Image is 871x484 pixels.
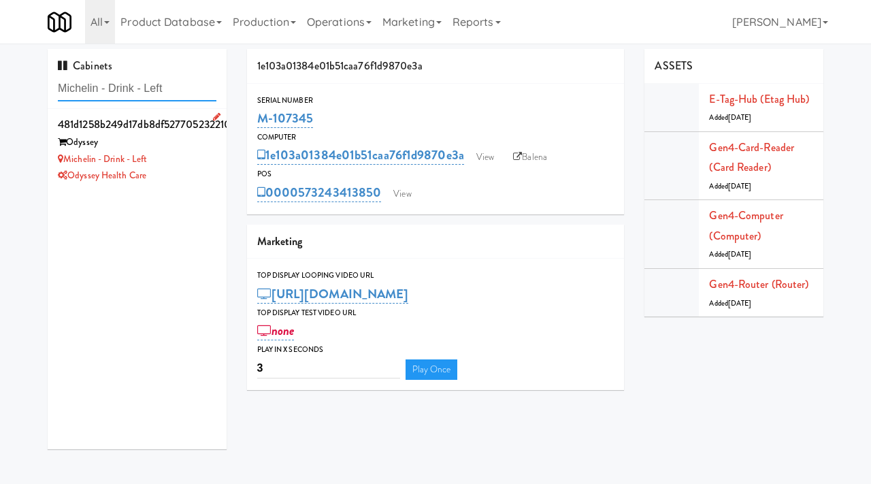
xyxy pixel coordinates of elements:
[709,140,794,176] a: Gen4-card-reader (Card Reader)
[709,181,751,191] span: Added
[257,285,409,304] a: [URL][DOMAIN_NAME]
[406,359,458,380] a: Play Once
[58,152,147,165] a: Michelin - Drink - Left
[257,109,314,128] a: M-107345
[58,114,216,135] div: 481d1258b249d17db8df527705232210
[470,147,501,167] a: View
[257,321,295,340] a: none
[709,249,751,259] span: Added
[257,146,464,165] a: 1e103a01384e01b51caa76f1d9870e3a
[48,10,71,34] img: Micromart
[728,298,752,308] span: [DATE]
[257,183,382,202] a: 0000573243413850
[58,134,216,151] div: Odyssey
[709,276,808,292] a: Gen4-router (Router)
[728,249,752,259] span: [DATE]
[655,58,693,74] span: ASSETS
[257,306,614,320] div: Top Display Test Video Url
[58,169,146,182] a: Odyssey Health Care
[709,298,751,308] span: Added
[728,112,752,123] span: [DATE]
[387,184,418,204] a: View
[709,91,809,107] a: E-tag-hub (Etag Hub)
[506,147,554,167] a: Balena
[58,58,112,74] span: Cabinets
[728,181,752,191] span: [DATE]
[257,269,614,283] div: Top Display Looping Video Url
[257,343,614,357] div: Play in X seconds
[709,112,751,123] span: Added
[247,49,625,84] div: 1e103a01384e01b51caa76f1d9870e3a
[58,76,216,101] input: Search cabinets
[48,109,227,190] li: 481d1258b249d17db8df527705232210Odyssey Michelin - Drink - LeftOdyssey Health Care
[257,131,614,144] div: Computer
[257,233,303,249] span: Marketing
[257,94,614,108] div: Serial Number
[709,208,783,244] a: Gen4-computer (Computer)
[257,167,614,181] div: POS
